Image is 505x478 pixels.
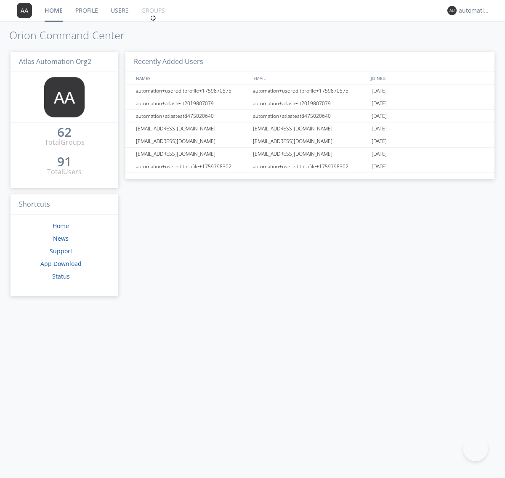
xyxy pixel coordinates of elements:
div: automation+usereditprofile+1759798302 [251,160,369,173]
span: [DATE] [372,135,387,148]
div: Total Groups [45,138,85,147]
a: 62 [57,128,72,138]
img: 373638.png [17,3,32,18]
h3: Shortcuts [11,194,118,215]
a: Support [50,247,72,255]
div: automation+atlastest2019807079 [134,97,250,109]
a: automation+atlastest8475020640automation+atlastest8475020640[DATE] [125,110,494,122]
img: 373638.png [447,6,457,15]
a: [EMAIL_ADDRESS][DOMAIN_NAME][EMAIL_ADDRESS][DOMAIN_NAME][DATE] [125,135,494,148]
div: Total Users [47,167,82,177]
a: App Download [40,260,82,268]
div: automation+usereditprofile+1759870575 [251,85,369,97]
div: automation+atlastest2019807079 [251,97,369,109]
div: [EMAIL_ADDRESS][DOMAIN_NAME] [251,135,369,147]
span: [DATE] [372,148,387,160]
h3: Recently Added Users [125,52,494,72]
div: automation+atlastest8475020640 [251,110,369,122]
div: [EMAIL_ADDRESS][DOMAIN_NAME] [134,122,250,135]
span: [DATE] [372,122,387,135]
a: [EMAIL_ADDRESS][DOMAIN_NAME][EMAIL_ADDRESS][DOMAIN_NAME][DATE] [125,122,494,135]
a: Home [53,222,69,230]
div: [EMAIL_ADDRESS][DOMAIN_NAME] [134,148,250,160]
a: Status [52,272,70,280]
iframe: Toggle Customer Support [463,436,488,461]
span: [DATE] [372,110,387,122]
div: JOINED [369,72,486,84]
div: NAMES [134,72,249,84]
a: 91 [57,157,72,167]
a: automation+usereditprofile+1759798302automation+usereditprofile+1759798302[DATE] [125,160,494,173]
span: [DATE] [372,85,387,97]
a: automation+atlastest2019807079automation+atlastest2019807079[DATE] [125,97,494,110]
img: spin.svg [150,15,156,21]
div: automation+usereditprofile+1759870575 [134,85,250,97]
div: [EMAIL_ADDRESS][DOMAIN_NAME] [251,148,369,160]
div: automation+atlas+nodispatch+org2 [459,6,490,15]
div: automation+atlastest8475020640 [134,110,250,122]
span: Atlas Automation Org2 [19,57,91,66]
a: [EMAIL_ADDRESS][DOMAIN_NAME][EMAIL_ADDRESS][DOMAIN_NAME][DATE] [125,148,494,160]
div: [EMAIL_ADDRESS][DOMAIN_NAME] [251,122,369,135]
div: 91 [57,157,72,166]
span: [DATE] [372,97,387,110]
div: 62 [57,128,72,136]
a: News [53,234,69,242]
span: [DATE] [372,160,387,173]
div: automation+usereditprofile+1759798302 [134,160,250,173]
div: [EMAIL_ADDRESS][DOMAIN_NAME] [134,135,250,147]
a: automation+usereditprofile+1759870575automation+usereditprofile+1759870575[DATE] [125,85,494,97]
img: 373638.png [44,77,85,117]
div: EMAIL [251,72,369,84]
